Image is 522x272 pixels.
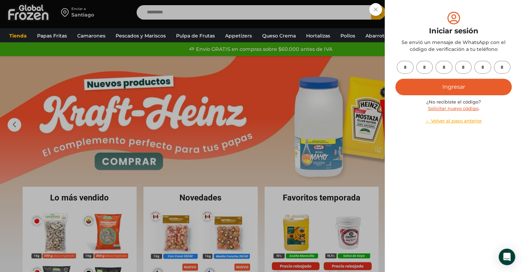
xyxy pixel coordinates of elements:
[395,99,512,124] div: ¿No recibiste el código? .
[259,29,299,42] a: Queso Crema
[499,249,515,265] div: Open Intercom Messenger
[395,79,512,95] button: Ingresar
[428,106,478,111] a: Solicitar nuevo código
[74,29,109,42] a: Camarones
[34,29,70,42] a: Papas Fritas
[395,39,512,53] div: Se envió un mensaje de WhatsApp con el código de verificación a tu teléfono
[337,29,359,42] a: Pollos
[6,29,30,42] a: Tienda
[173,29,218,42] a: Pulpa de Frutas
[112,29,169,42] a: Pescados y Mariscos
[446,10,462,26] img: tabler-icon-user-circle.svg
[395,26,512,36] div: Iniciar sesión
[222,29,255,42] a: Appetizers
[362,29,393,42] a: Abarrotes
[303,29,334,42] a: Hortalizas
[395,118,512,124] a: ← Volver al paso anterior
